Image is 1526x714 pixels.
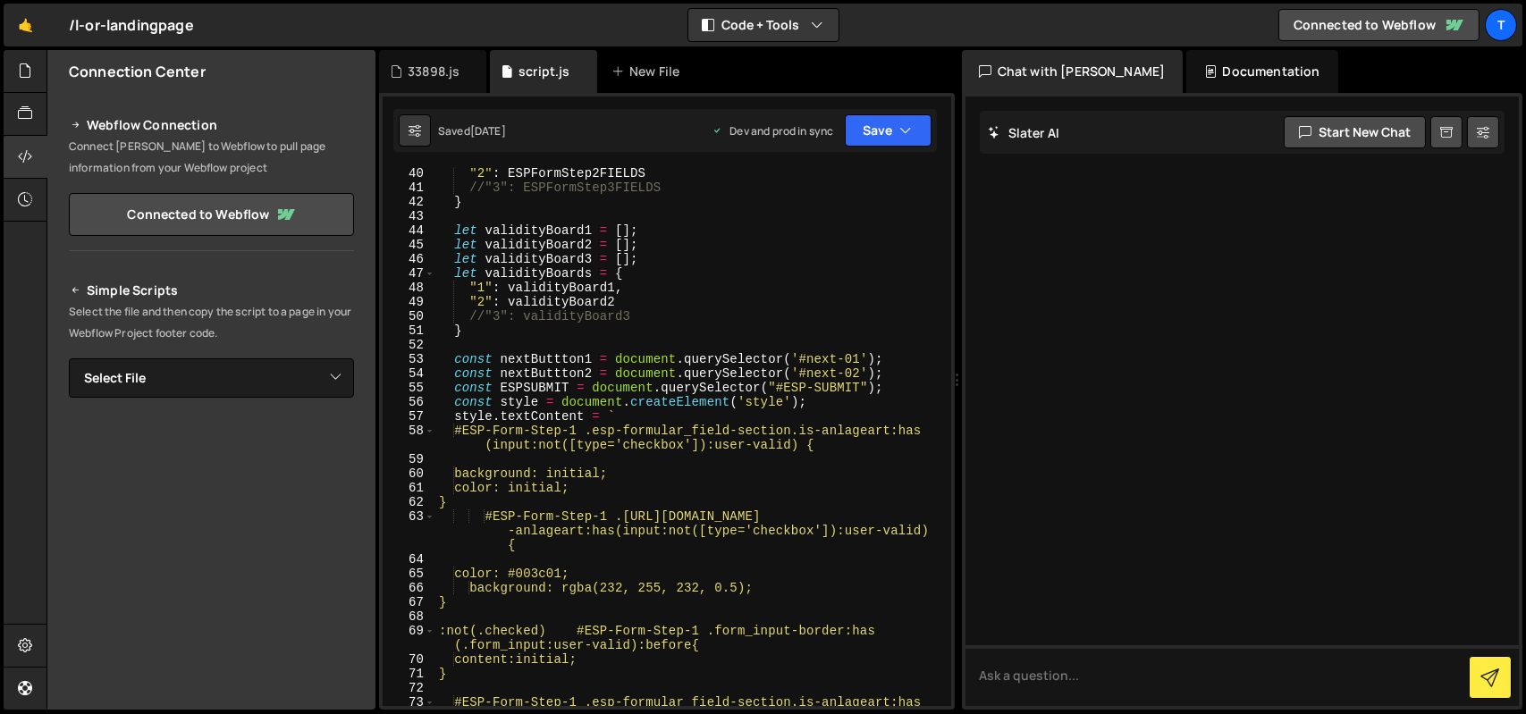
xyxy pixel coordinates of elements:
[383,381,435,395] div: 55
[383,652,435,667] div: 70
[408,63,459,80] div: 33898.js
[383,395,435,409] div: 56
[383,166,435,181] div: 40
[383,424,435,452] div: 58
[611,63,687,80] div: New File
[1284,116,1426,148] button: Start new chat
[69,280,354,301] h2: Simple Scripts
[383,195,435,209] div: 42
[383,366,435,381] div: 54
[383,238,435,252] div: 45
[383,466,435,481] div: 60
[383,223,435,238] div: 44
[383,295,435,309] div: 49
[69,193,354,236] a: Connected to Webflow
[383,209,435,223] div: 43
[383,281,435,295] div: 48
[519,63,569,80] div: script.js
[1186,50,1337,93] div: Documentation
[383,495,435,509] div: 62
[383,252,435,266] div: 46
[470,123,506,139] div: [DATE]
[383,667,435,681] div: 71
[69,114,354,136] h2: Webflow Connection
[69,427,356,588] iframe: YouTube video player
[438,123,506,139] div: Saved
[69,62,206,81] h2: Connection Center
[4,4,47,46] a: 🤙
[688,9,839,41] button: Code + Tools
[383,309,435,323] div: 50
[383,266,435,281] div: 47
[962,50,1184,93] div: Chat with [PERSON_NAME]
[383,323,435,338] div: 51
[383,567,435,581] div: 65
[989,124,1060,141] h2: Slater AI
[845,114,932,147] button: Save
[383,581,435,595] div: 66
[69,301,354,344] p: Select the file and then copy the script to a page in your Webflow Project footer code.
[383,681,435,695] div: 72
[383,609,435,624] div: 68
[383,181,435,195] div: 41
[383,409,435,424] div: 57
[383,624,435,652] div: 69
[383,452,435,466] div: 59
[712,123,833,139] div: Dev and prod in sync
[383,552,435,567] div: 64
[69,136,354,179] p: Connect [PERSON_NAME] to Webflow to pull page information from your Webflow project
[383,352,435,366] div: 53
[383,481,435,495] div: 61
[383,595,435,609] div: 67
[383,509,435,552] div: 63
[1485,9,1517,41] a: t
[383,338,435,352] div: 52
[69,14,194,36] div: /l-or-landingpage
[1278,9,1480,41] a: Connected to Webflow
